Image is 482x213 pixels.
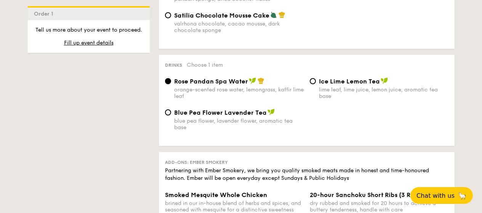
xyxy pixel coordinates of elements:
[174,86,304,99] div: orange-scented rose water, lemongrass, kaffir lime leaf
[174,109,267,116] span: Blue Pea Flower Lavender Tea
[187,62,223,68] span: Choose 1 item
[416,192,455,199] span: Chat with us
[458,191,467,200] span: 🦙
[34,26,144,34] p: Tell us more about your event to proceed.
[165,12,171,18] input: Satilia Chocolate Mousse Cakevalrhona chocolate, cacao mousse, dark chocolate sponge
[165,78,171,84] input: Rose Pandan Spa Waterorange-scented rose water, lemongrass, kaffir lime leaf
[174,21,304,34] div: valrhona chocolate, cacao mousse, dark chocolate sponge
[174,12,269,19] span: Satilia Chocolate Mousse Cake
[381,77,388,84] img: icon-vegan.f8ff3823.svg
[249,77,256,84] img: icon-vegan.f8ff3823.svg
[267,109,275,115] img: icon-vegan.f8ff3823.svg
[165,191,267,199] span: Smoked Mesquite Whole Chicken
[34,11,56,17] span: Order 1
[310,200,448,213] div: dry rubbed and smoked for 20 hours to achieve a buttery tenderness, handle with care
[270,11,277,18] img: icon-vegetarian.fe4039eb.svg
[310,78,316,84] input: Ice Lime Lemon Tealime leaf, lime juice, lemon juice, aromatic tea base
[174,78,248,85] span: Rose Pandan Spa Water
[310,191,421,199] span: 20-hour Sanchoku Short Ribs (3 Ribs)
[165,167,448,182] div: Partnering with Ember Smokery, we bring you quality smoked meats made in honest and time-honoured...
[410,187,473,204] button: Chat with us🦙
[319,86,448,99] div: lime leaf, lime juice, lemon juice, aromatic tea base
[279,11,285,18] img: icon-chef-hat.a58ddaea.svg
[319,78,380,85] span: Ice Lime Lemon Tea
[258,77,264,84] img: icon-chef-hat.a58ddaea.svg
[165,109,171,115] input: Blue Pea Flower Lavender Teablue pea flower, lavender flower, aromatic tea base
[64,40,114,46] span: Fill up event details
[165,62,182,68] span: Drinks
[174,118,304,131] div: blue pea flower, lavender flower, aromatic tea base
[165,160,228,165] span: Add-ons: Ember Smokery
